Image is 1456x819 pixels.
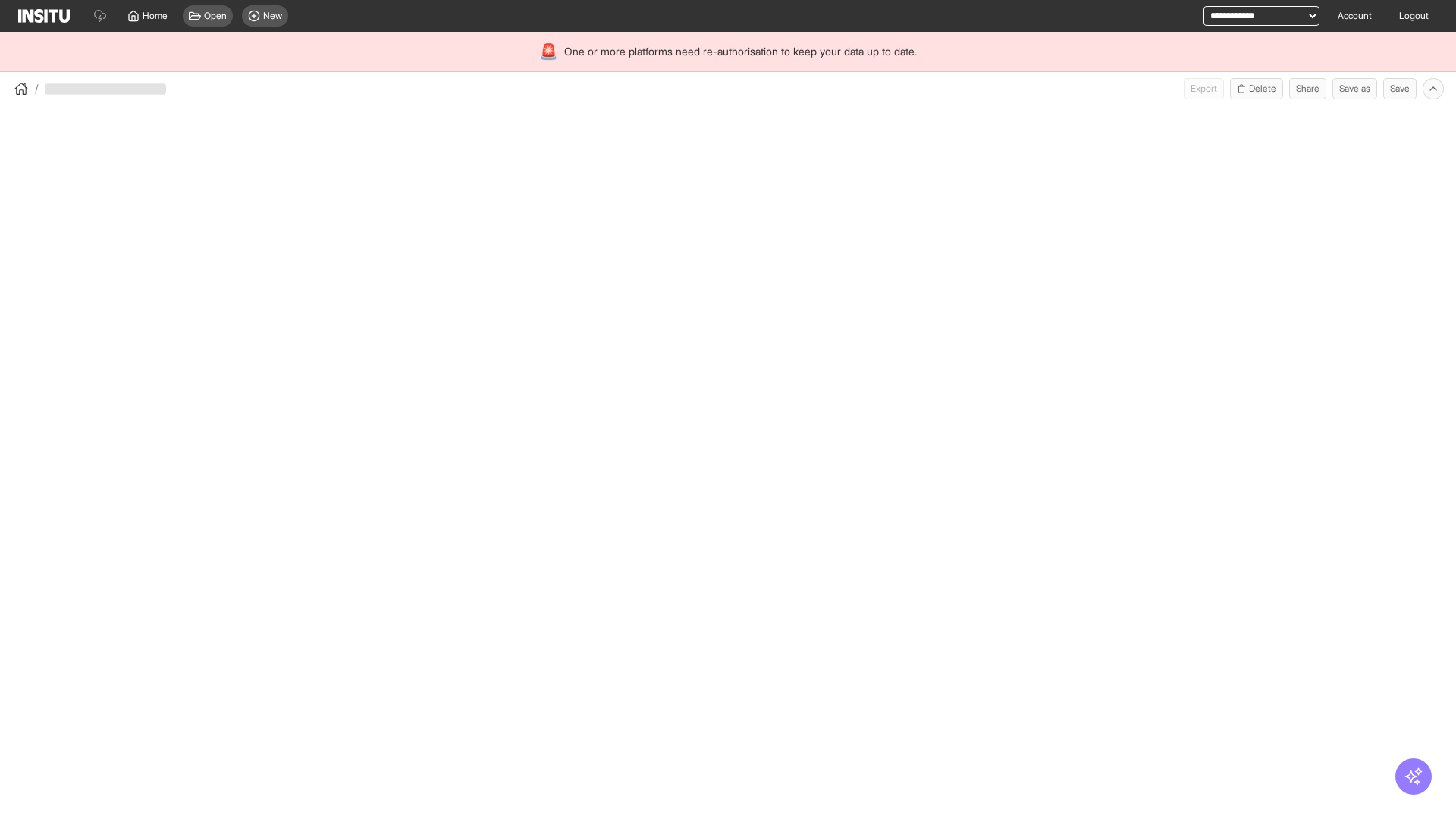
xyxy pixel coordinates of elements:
[1230,78,1283,99] button: Delete
[18,9,70,23] img: Logo
[1383,78,1417,99] button: Save
[12,80,39,98] button: /
[564,44,917,59] span: One or more platforms need re-authorisation to keep your data up to date.
[539,41,558,62] div: 🚨
[263,10,282,22] span: New
[1332,78,1377,99] button: Save as
[143,10,168,22] span: Home
[1184,78,1224,99] button: Export
[35,81,39,96] span: /
[1289,78,1326,99] button: Share
[204,10,227,22] span: Open
[1184,78,1224,99] span: Can currently only export from Insights reports.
